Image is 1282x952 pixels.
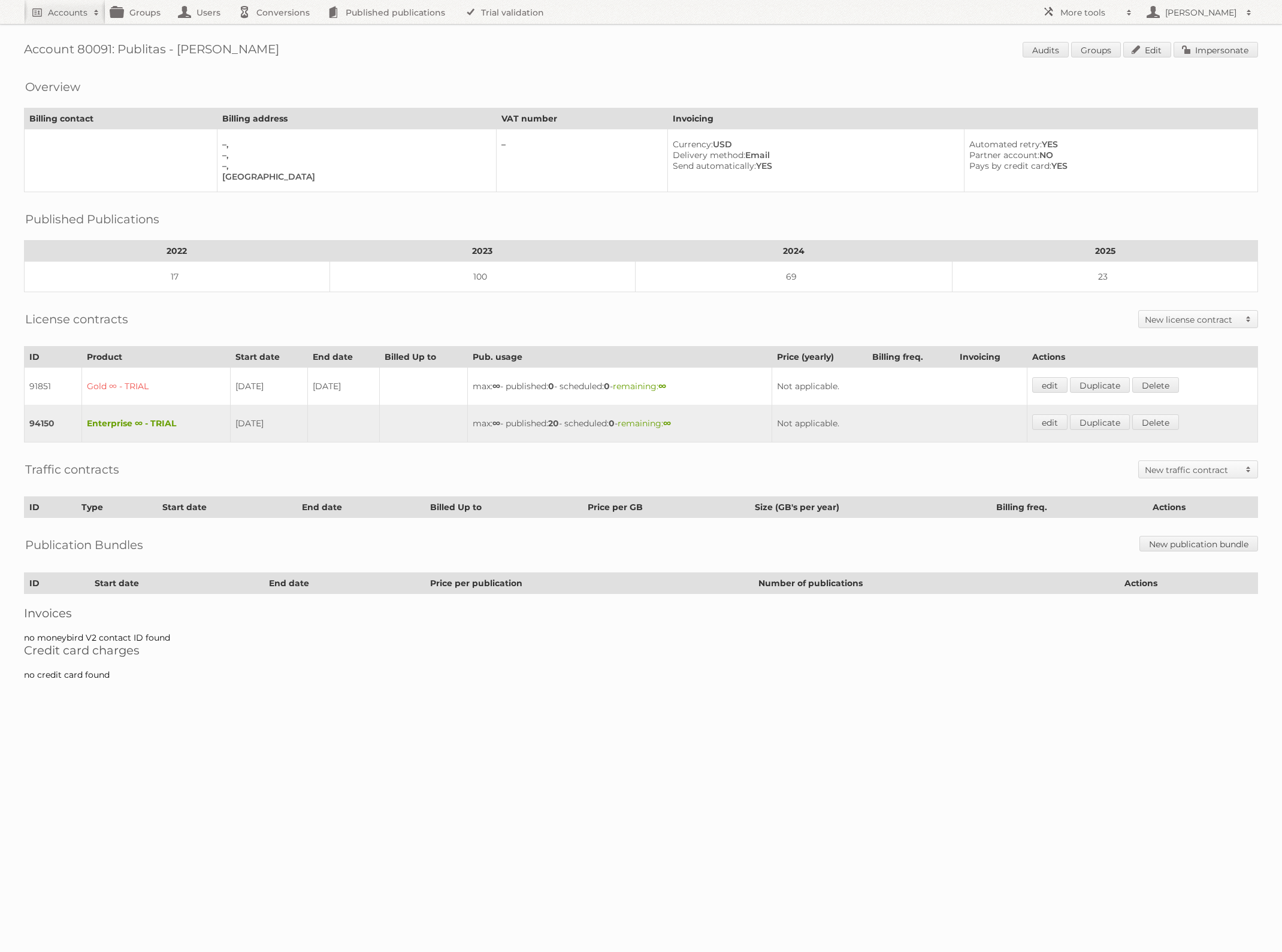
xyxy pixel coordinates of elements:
th: Pub. usage [468,347,772,368]
th: Billed Up to [425,497,583,518]
th: ID [25,347,82,368]
th: Billing freq. [991,497,1148,518]
th: ID [25,497,77,518]
strong: ∞ [663,418,671,429]
span: Currency: [673,139,713,150]
th: Actions [1120,573,1258,594]
th: Actions [1148,497,1258,518]
h2: Published Publications [25,210,159,228]
td: [DATE] [230,405,308,442]
strong: 0 [604,381,610,392]
strong: ∞ [658,381,666,392]
h2: New traffic contract [1145,464,1239,476]
th: 2025 [953,241,1258,262]
th: 2022 [25,241,330,262]
td: 69 [635,262,953,292]
a: New license contract [1139,311,1257,328]
td: Enterprise ∞ - TRIAL [81,405,230,442]
th: Price per publication [425,573,754,594]
a: edit [1032,377,1068,393]
a: edit [1032,414,1068,430]
td: max: - published: - scheduled: - [468,368,772,405]
h2: Publication Bundles [25,536,143,554]
td: 17 [25,262,330,292]
div: [GEOGRAPHIC_DATA] [222,171,487,182]
a: New publication bundle [1139,536,1258,551]
th: VAT number [497,108,667,129]
td: Not applicable. [772,368,1027,405]
div: YES [969,139,1248,150]
div: Email [673,150,954,160]
strong: ∞ [492,381,500,392]
h2: Credit card charges [24,643,1258,657]
strong: 20 [548,418,559,429]
th: Billing contact [25,108,217,129]
th: Start date [230,347,308,368]
h2: Traffic contracts [25,460,119,478]
th: Price (yearly) [772,347,867,368]
span: Partner account: [969,150,1039,160]
div: NO [969,150,1248,160]
div: –, [222,160,487,171]
a: Impersonate [1174,42,1258,57]
h1: Account 80091: Publitas - [PERSON_NAME] [24,42,1258,60]
h2: New license contract [1145,314,1239,326]
strong: ∞ [492,418,500,429]
span: remaining: [618,418,671,429]
td: [DATE] [230,368,308,405]
a: Delete [1132,414,1179,430]
th: Price per GB [583,497,749,518]
strong: 0 [609,418,615,429]
span: Toggle [1239,461,1257,478]
a: Audits [1023,42,1069,57]
strong: 0 [548,381,554,392]
div: –, [222,139,487,150]
a: New traffic contract [1139,461,1257,478]
a: Groups [1071,42,1121,57]
a: Duplicate [1070,377,1130,393]
th: Product [81,347,230,368]
th: Size (GB's per year) [749,497,991,518]
th: 2023 [329,241,635,262]
div: YES [673,160,954,171]
span: Toggle [1239,311,1257,328]
th: Billing address [217,108,497,129]
th: Type [76,497,157,518]
td: 94150 [25,405,82,442]
span: Pays by credit card: [969,160,1051,171]
td: – [497,129,667,192]
th: End date [264,573,425,594]
div: YES [969,160,1248,171]
h2: Invoices [24,606,1258,620]
td: Gold ∞ - TRIAL [81,368,230,405]
a: Edit [1123,42,1171,57]
div: USD [673,139,954,150]
th: ID [25,573,90,594]
th: End date [297,497,425,518]
span: Automated retry: [969,139,1042,150]
div: –, [222,150,487,160]
th: Billed Up to [380,347,468,368]
h2: More tools [1060,7,1120,19]
th: Number of publications [753,573,1120,594]
td: max: - published: - scheduled: - [468,405,772,442]
span: Send automatically: [673,160,756,171]
th: 2024 [635,241,953,262]
th: Start date [158,497,297,518]
th: End date [308,347,380,368]
span: Delivery method: [673,150,745,160]
h2: Overview [25,78,80,96]
th: Invoicing [954,347,1027,368]
h2: [PERSON_NAME] [1162,7,1240,19]
th: Start date [89,573,264,594]
td: 100 [329,262,635,292]
td: 23 [953,262,1258,292]
h2: License contracts [25,310,128,328]
td: Not applicable. [772,405,1027,442]
th: Actions [1027,347,1257,368]
h2: Accounts [48,7,87,19]
a: Duplicate [1070,414,1130,430]
a: Delete [1132,377,1179,393]
th: Invoicing [667,108,1257,129]
td: [DATE] [308,368,380,405]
